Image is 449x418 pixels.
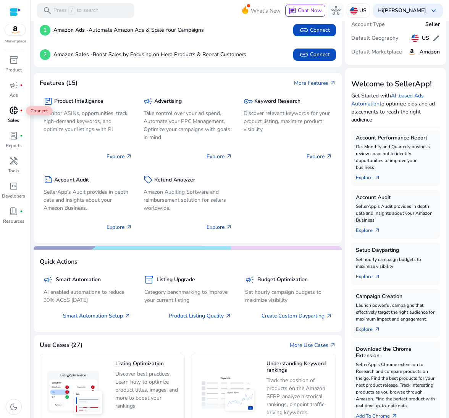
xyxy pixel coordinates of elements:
b: [PERSON_NAME] [383,7,426,14]
p: SellerApp's Chrome extension to Research and compare products on the go. Find the best products f... [356,361,435,409]
p: Tools [8,167,19,174]
h5: Product Intelligence [54,98,103,105]
span: arrow_outward [330,80,336,86]
span: sell [144,175,153,184]
p: Explore [107,223,132,231]
span: edit [432,34,440,42]
span: arrow_outward [374,227,380,233]
p: Amazon Auditing Software and reimbursement solution for sellers worldwide. [144,188,232,212]
h5: Amazon [420,49,440,55]
p: Developers [2,193,25,199]
p: Press to search [53,6,99,15]
span: search [43,6,52,15]
span: Connect [299,26,330,35]
h4: Quick Actions [40,258,78,266]
h5: Setup Dayparting [356,247,435,254]
h5: Campaign Creation [356,293,435,300]
a: Explorearrow_outward [356,224,386,234]
span: fiber_manual_record [20,134,23,137]
p: Boost Sales by Focusing on Hero Products & Repeat Customers [53,50,246,58]
span: dark_mode [9,402,18,412]
a: Smart Automation Setup [63,312,131,320]
h5: Listing Optimization [115,361,181,367]
button: chatChat Now [285,5,325,17]
p: Track the position of products on the Amazon SERP, analyze historical rankings, pinpoint traffic-... [266,376,332,416]
span: arrow_outward [374,326,380,332]
p: Discover best practices, Learn how to optimize product titles, images, and more to boost your ran... [115,370,181,410]
p: Explore [207,152,232,160]
p: Hi [378,8,426,13]
h5: Account Audit [54,177,89,183]
span: book_4 [9,207,18,216]
span: campaign [9,81,18,90]
span: arrow_outward [226,153,232,159]
h5: Listing Upgrade [157,277,195,283]
img: us.svg [411,34,419,42]
p: Set hourly campaign budgets to maximize visibility [356,256,435,270]
img: amazon.svg [5,24,26,36]
p: Marketplace [5,39,26,44]
p: AI enabled automations to reduce 30% ACoS [DATE] [44,288,131,304]
span: arrow_outward [374,274,380,280]
h5: Default Marketplace [351,49,402,55]
p: Reports [6,142,22,149]
h3: Welcome to SellerApp! [351,79,440,89]
span: Chat Now [298,7,322,14]
span: fiber_manual_record [20,109,23,112]
h4: Features (15) [40,79,78,87]
span: key [244,97,253,106]
span: arrow_outward [126,153,132,159]
p: SellerApp's Audit provides in depth data and insights about your Amazon Business. [356,203,435,224]
h5: US [422,35,429,42]
span: arrow_outward [126,224,132,230]
p: Explore [207,223,232,231]
p: Set hourly campaign budgets to maximize visibility [245,288,332,304]
span: arrow_outward [374,175,380,181]
span: summarize [44,175,53,184]
b: Amazon Sales - [53,51,93,58]
h5: Refund Analyzer [154,177,195,183]
span: arrow_outward [226,224,232,230]
a: AI-based Ads Automation [351,92,424,107]
p: Automate Amazon Ads & Scale Your Campaigns [53,26,204,34]
span: link [299,50,308,59]
h5: Account Type [351,21,385,28]
a: More Use Casesarrow_outward [290,341,336,349]
span: donut_small [9,106,18,115]
h4: Use Cases (27) [40,342,82,349]
p: Discover relevant keywords for your product listing, maximize product visibility [244,109,332,133]
span: arrow_outward [330,342,336,348]
p: Launch powerful campaigns that effectively target the right audience for maximum impact and engag... [356,302,435,322]
p: Resources [3,218,24,225]
h5: Account Audit [356,194,435,201]
p: Product [5,66,22,73]
span: fiber_manual_record [20,84,23,87]
span: hub [331,6,341,15]
span: arrow_outward [326,313,332,319]
span: fiber_manual_record [20,210,23,213]
a: Product Listing Quality [169,312,231,320]
span: arrow_outward [225,313,231,319]
span: Connect [26,106,52,115]
b: Amazon Ads - [53,26,89,34]
span: / [68,6,75,15]
span: arrow_outward [124,313,131,319]
p: US [359,4,367,17]
span: code_blocks [9,181,18,191]
p: Sales [8,117,19,124]
button: linkConnect [293,49,336,61]
h5: Account Performance Report [356,135,435,141]
h5: Advertising [154,98,182,105]
span: inventory_2 [144,275,153,284]
p: Explore [107,152,132,160]
span: campaign [245,275,254,284]
span: keyboard_arrow_down [429,6,438,15]
span: chat [289,7,296,15]
p: Get Monthly and Quarterly business review snapshot to identify opportunities to improve your busi... [356,143,435,171]
img: us.svg [350,7,358,15]
p: Get Started with to optimize bids and ad placements to reach the right audience [351,92,440,124]
span: link [299,26,308,35]
span: Connect [299,50,330,59]
p: Monitor ASINs, opportunities, track high-demand keywords, and optimize your listings with PI [44,109,132,133]
p: Ads [10,92,18,99]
